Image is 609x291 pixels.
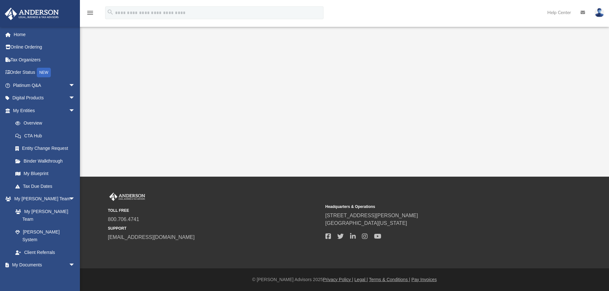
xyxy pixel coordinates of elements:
[86,12,94,17] a: menu
[69,79,82,92] span: arrow_drop_down
[108,217,139,222] a: 800.706.4741
[4,41,85,54] a: Online Ordering
[4,104,85,117] a: My Entitiesarrow_drop_down
[4,92,85,104] a: Digital Productsarrow_drop_down
[107,9,114,16] i: search
[108,193,146,201] img: Anderson Advisors Platinum Portal
[108,208,321,213] small: TOLL FREE
[108,226,321,231] small: SUPPORT
[69,92,82,105] span: arrow_drop_down
[325,213,418,218] a: [STREET_ADDRESS][PERSON_NAME]
[9,205,78,226] a: My [PERSON_NAME] Team
[4,28,85,41] a: Home
[108,234,195,240] a: [EMAIL_ADDRESS][DOMAIN_NAME]
[325,204,538,210] small: Headquarters & Operations
[69,259,82,272] span: arrow_drop_down
[86,9,94,17] i: menu
[9,155,85,167] a: Binder Walkthrough
[9,129,85,142] a: CTA Hub
[4,193,82,205] a: My [PERSON_NAME] Teamarrow_drop_down
[4,53,85,66] a: Tax Organizers
[369,277,410,282] a: Terms & Conditions |
[9,117,85,130] a: Overview
[595,8,604,17] img: User Pic
[9,226,82,246] a: [PERSON_NAME] System
[411,277,437,282] a: Pay Invoices
[4,79,85,92] a: Platinum Q&Aarrow_drop_down
[323,277,353,282] a: Privacy Policy |
[3,8,61,20] img: Anderson Advisors Platinum Portal
[355,277,368,282] a: Legal |
[69,104,82,117] span: arrow_drop_down
[37,68,51,77] div: NEW
[9,167,82,180] a: My Blueprint
[4,66,85,79] a: Order StatusNEW
[9,180,85,193] a: Tax Due Dates
[69,193,82,206] span: arrow_drop_down
[80,276,609,283] div: © [PERSON_NAME] Advisors 2025
[4,259,82,272] a: My Documentsarrow_drop_down
[9,246,82,259] a: Client Referrals
[325,220,407,226] a: [GEOGRAPHIC_DATA][US_STATE]
[9,142,85,155] a: Entity Change Request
